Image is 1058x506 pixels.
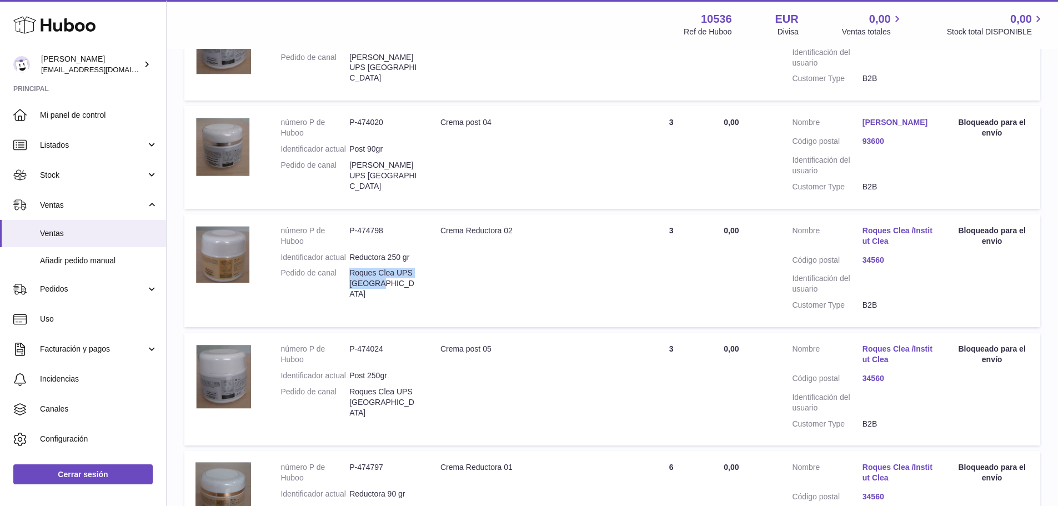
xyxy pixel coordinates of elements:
[792,492,862,505] dt: Código postal
[684,27,731,37] div: Ref de Huboo
[280,117,349,138] dt: número P de Huboo
[863,462,932,483] a: Roques Clea /Institut Clea
[792,226,862,249] dt: Nombre
[349,226,418,247] dd: P-474798
[863,419,932,429] dd: B2B
[955,226,1029,247] div: Bloqueado para el envío
[349,160,418,192] dd: [PERSON_NAME] UPS [GEOGRAPHIC_DATA]
[724,118,739,127] span: 0,00
[13,56,30,73] img: internalAdmin-10536@internal.huboo.com
[40,228,158,239] span: Ventas
[195,344,251,409] img: 1658821079.png
[792,392,862,413] dt: Identificación del usuario
[40,434,158,444] span: Configuración
[792,273,862,294] dt: Identificación del usuario
[40,344,146,354] span: Facturación y pagos
[280,226,349,247] dt: número P de Huboo
[792,300,862,310] dt: Customer Type
[842,27,904,37] span: Ventas totales
[792,373,862,387] dt: Código postal
[349,252,418,263] dd: Reductora 250 gr
[1010,12,1032,27] span: 0,00
[863,344,932,365] a: Roques Clea /Institut Clea
[349,268,418,299] dd: Roques Clea UPS [GEOGRAPHIC_DATA]
[955,344,1029,365] div: Bloqueado para el envío
[869,12,891,27] span: 0,00
[792,136,862,149] dt: Código postal
[724,344,739,353] span: 0,00
[863,373,932,384] a: 34560
[280,252,349,263] dt: Identificador actual
[955,117,1029,138] div: Bloqueado para el envío
[40,170,146,181] span: Stock
[349,52,418,84] dd: [PERSON_NAME] UPS [GEOGRAPHIC_DATA]
[40,314,158,324] span: Uso
[349,370,418,381] dd: Post 250gr
[349,387,418,418] dd: Roques Clea UPS [GEOGRAPHIC_DATA]
[40,374,158,384] span: Incidencias
[863,255,932,265] a: 34560
[349,489,418,499] dd: Reductora 90 gr
[280,144,349,154] dt: Identificador actual
[863,73,932,84] dd: B2B
[349,462,418,483] dd: P-474797
[40,200,146,211] span: Ventas
[630,214,713,327] td: 3
[40,284,146,294] span: Pedidos
[630,333,713,445] td: 3
[792,47,862,68] dt: Identificación del usuario
[955,462,1029,483] div: Bloqueado para el envío
[792,117,862,131] dt: Nombre
[40,255,158,266] span: Añadir pedido manual
[280,387,349,418] dt: Pedido de canal
[863,182,932,192] dd: B2B
[792,419,862,429] dt: Customer Type
[701,12,732,27] strong: 10536
[842,12,904,37] a: 0,00 Ventas totales
[280,52,349,84] dt: Pedido de canal
[195,117,251,176] img: 1658820927.png
[778,27,799,37] div: Divisa
[792,255,862,268] dt: Código postal
[863,300,932,310] dd: B2B
[349,144,418,154] dd: Post 90gr
[280,268,349,299] dt: Pedido de canal
[41,54,141,75] div: [PERSON_NAME]
[863,226,932,247] a: Roques Clea /Institut Clea
[863,492,932,502] a: 34560
[724,226,739,235] span: 0,00
[440,462,619,473] div: Crema Reductora 01
[440,344,619,354] div: Crema post 05
[863,136,932,147] a: 93600
[40,140,146,151] span: Listados
[863,117,932,128] a: [PERSON_NAME]
[792,344,862,368] dt: Nombre
[280,462,349,483] dt: número P de Huboo
[40,404,158,414] span: Canales
[440,226,619,236] div: Crema Reductora 02
[41,65,163,74] span: [EMAIL_ADDRESS][DOMAIN_NAME]
[947,27,1045,37] span: Stock total DISPONIBLE
[40,110,158,121] span: Mi panel de control
[280,344,349,365] dt: número P de Huboo
[13,464,153,484] a: Cerrar sesión
[792,73,862,84] dt: Customer Type
[280,160,349,192] dt: Pedido de canal
[440,117,619,128] div: Crema post 04
[630,106,713,208] td: 3
[349,344,418,365] dd: P-474024
[280,370,349,381] dt: Identificador actual
[792,462,862,486] dt: Nombre
[775,12,799,27] strong: EUR
[792,182,862,192] dt: Customer Type
[724,463,739,472] span: 0,00
[792,155,862,176] dt: Identificación del usuario
[947,12,1045,37] a: 0,00 Stock total DISPONIBLE
[195,226,251,283] img: 1659003361.png
[280,489,349,499] dt: Identificador actual
[349,117,418,138] dd: P-474020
